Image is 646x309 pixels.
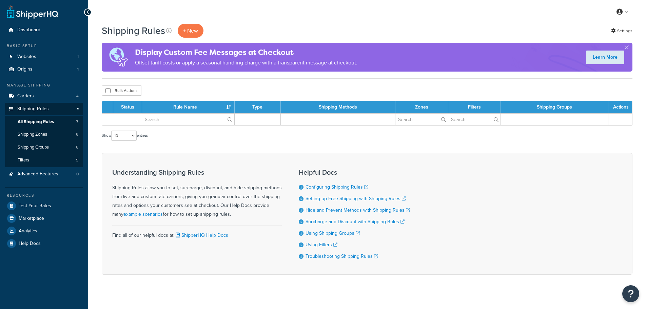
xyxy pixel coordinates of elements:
[306,230,360,237] a: Using Shipping Groups
[306,207,410,214] a: Hide and Prevent Methods with Shipping Rules
[76,93,79,99] span: 4
[5,168,83,180] a: Advanced Features 0
[17,66,33,72] span: Origins
[102,43,135,72] img: duties-banner-06bc72dcb5fe05cb3f9472aba00be2ae8eb53ab6f0d8bb03d382ba314ac3c341.png
[5,168,83,180] li: Advanced Features
[5,141,83,154] li: Shipping Groups
[17,171,58,177] span: Advanced Features
[102,131,148,141] label: Show entries
[76,157,78,163] span: 5
[112,169,282,176] h3: Understanding Shipping Rules
[5,24,83,36] a: Dashboard
[7,5,58,19] a: ShipperHQ Home
[5,116,83,128] a: All Shipping Rules 7
[76,119,78,125] span: 7
[135,47,357,58] h4: Display Custom Fee Messages at Checkout
[18,119,54,125] span: All Shipping Rules
[19,216,44,221] span: Marketplace
[77,54,79,60] span: 1
[501,101,608,113] th: Shipping Groups
[5,103,83,167] li: Shipping Rules
[622,285,639,302] button: Open Resource Center
[17,106,49,112] span: Shipping Rules
[174,232,228,239] a: ShipperHQ Help Docs
[5,225,83,237] a: Analytics
[5,103,83,115] a: Shipping Rules
[611,26,632,36] a: Settings
[5,43,83,49] div: Basic Setup
[19,241,41,247] span: Help Docs
[18,157,29,163] span: Filters
[306,184,368,191] a: Configuring Shipping Rules
[178,24,203,38] p: + New
[142,101,235,113] th: Rule Name
[18,144,49,150] span: Shipping Groups
[5,200,83,212] a: Test Your Rates
[19,203,51,209] span: Test Your Rates
[102,24,165,37] h1: Shipping Rules
[76,171,79,177] span: 0
[306,195,406,202] a: Setting up Free Shipping with Shipping Rules
[395,101,448,113] th: Zones
[5,51,83,63] li: Websites
[19,228,37,234] span: Analytics
[111,131,137,141] select: Showentries
[5,141,83,154] a: Shipping Groups 6
[5,128,83,141] li: Shipping Zones
[5,90,83,102] li: Carriers
[77,66,79,72] span: 1
[142,114,234,125] input: Search
[5,154,83,167] li: Filters
[5,63,83,76] a: Origins 1
[5,237,83,250] a: Help Docs
[281,101,395,113] th: Shipping Methods
[76,144,78,150] span: 6
[306,218,405,225] a: Surcharge and Discount with Shipping Rules
[5,63,83,76] li: Origins
[5,82,83,88] div: Manage Shipping
[448,114,501,125] input: Search
[135,58,357,67] p: Offset tariff costs or apply a seasonal handling charge with a transparent message at checkout.
[102,85,141,96] button: Bulk Actions
[112,226,282,240] div: Find all of our helpful docs at:
[299,169,410,176] h3: Helpful Docs
[112,169,282,219] div: Shipping Rules allow you to set, surcharge, discount, and hide shipping methods from live and cus...
[448,101,501,113] th: Filters
[123,211,163,218] a: example scenarios
[5,51,83,63] a: Websites 1
[18,132,47,137] span: Shipping Zones
[5,154,83,167] a: Filters 5
[113,101,142,113] th: Status
[17,54,36,60] span: Websites
[395,114,448,125] input: Search
[5,128,83,141] a: Shipping Zones 6
[306,241,337,248] a: Using Filters
[608,101,632,113] th: Actions
[235,101,281,113] th: Type
[586,51,624,64] a: Learn More
[306,253,378,260] a: Troubleshooting Shipping Rules
[5,212,83,225] a: Marketplace
[76,132,78,137] span: 6
[17,93,34,99] span: Carriers
[17,27,40,33] span: Dashboard
[5,116,83,128] li: All Shipping Rules
[5,193,83,198] div: Resources
[5,90,83,102] a: Carriers 4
